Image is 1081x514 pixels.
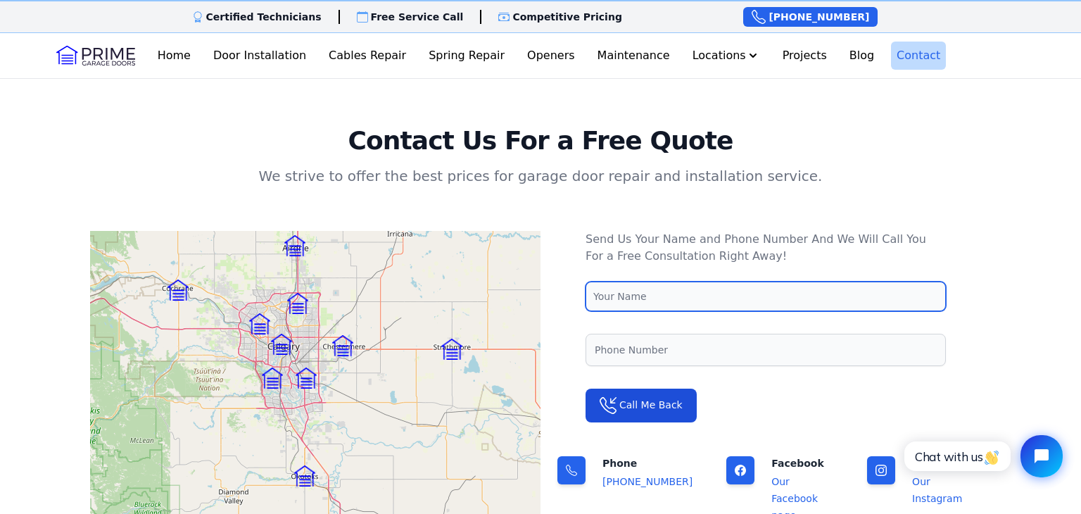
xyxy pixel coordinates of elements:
[284,235,305,256] img: Marker
[262,368,283,389] img: Marker
[602,456,693,470] p: Phone
[602,476,693,487] a: [PHONE_NUMBER]
[423,42,510,70] a: Spring Repair
[294,465,315,487] img: Marker
[287,293,308,314] img: Marker
[521,42,581,70] a: Openers
[323,42,412,70] a: Cables Repair
[512,10,622,24] p: Competitive Pricing
[777,42,833,70] a: Projects
[332,335,353,356] img: Marker
[249,313,270,334] img: Marker
[891,42,946,70] a: Contact
[586,389,697,422] button: Call Me Back
[586,231,946,265] p: Send Us Your Name and Phone Number And We Will Call You For a Free Consultation Right Away!
[271,334,292,355] img: Marker
[743,7,878,27] a: [PHONE_NUMBER]
[206,10,322,24] p: Certified Technicians
[371,10,464,24] p: Free Service Call
[687,42,766,70] button: Locations
[844,42,880,70] a: Blog
[586,282,946,311] input: Your Name
[889,423,1075,489] iframe: Tidio Chat
[152,42,196,70] a: Home
[90,166,991,186] p: We strive to offer the best prices for garage door repair and installation service.
[441,339,462,360] img: Marker
[586,334,946,366] input: Phone Number
[592,42,676,70] a: Maintenance
[771,456,833,470] p: Facebook
[208,42,312,70] a: Door Installation
[167,280,189,301] img: Marker
[90,127,991,155] h2: Contact Us For a Free Quote
[56,44,135,67] img: Logo
[296,368,317,389] img: Marker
